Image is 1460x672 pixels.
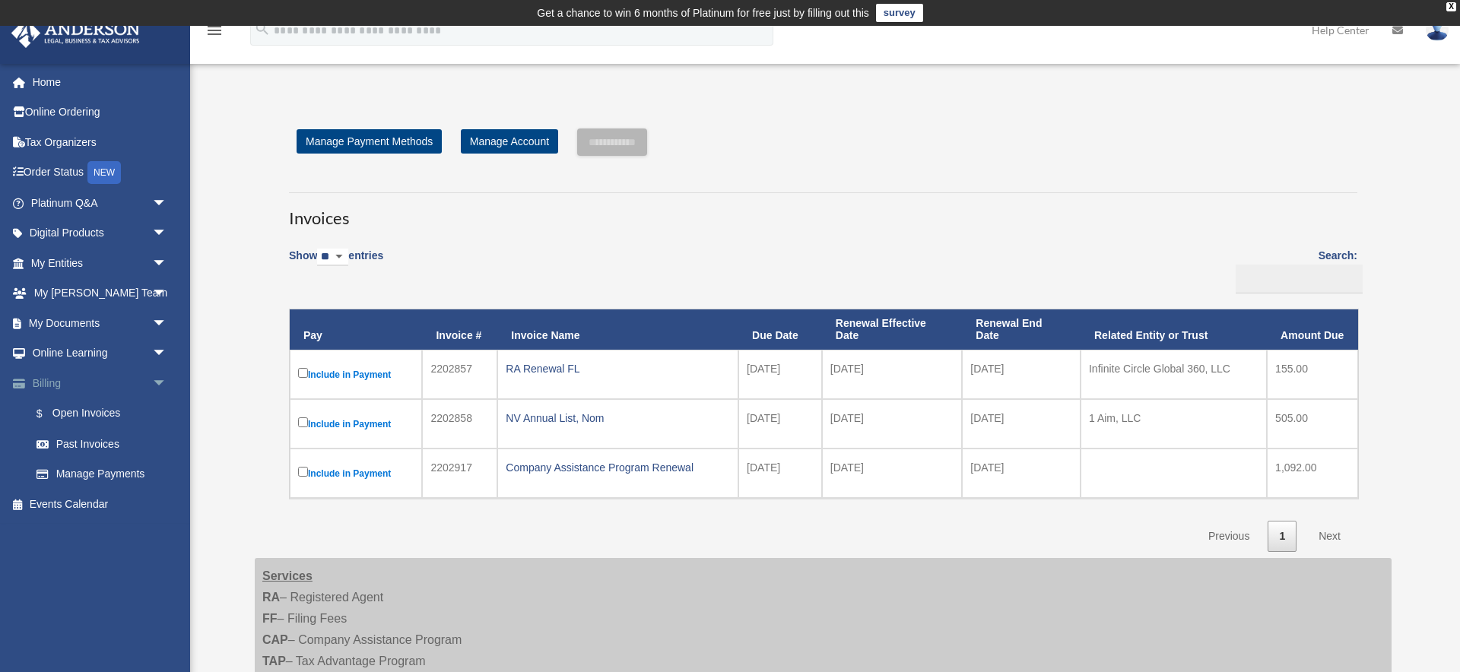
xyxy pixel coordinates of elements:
strong: TAP [262,655,286,667]
a: survey [876,4,923,22]
label: Include in Payment [298,414,414,433]
input: Include in Payment [298,467,308,477]
a: Next [1307,521,1352,552]
img: User Pic [1426,19,1449,41]
td: [DATE] [962,399,1081,449]
strong: FF [262,612,278,625]
th: Invoice #: activate to sort column ascending [422,309,497,350]
td: 155.00 [1267,350,1358,399]
a: Platinum Q&Aarrow_drop_down [11,188,190,218]
th: Renewal End Date: activate to sort column ascending [962,309,1081,350]
span: arrow_drop_down [152,308,182,339]
a: $Open Invoices [21,398,182,430]
td: 2202917 [422,449,497,498]
a: menu [205,27,224,40]
a: Home [11,67,190,97]
div: RA Renewal FL [506,358,730,379]
td: [DATE] [962,350,1081,399]
span: arrow_drop_down [152,218,182,249]
a: Manage Payments [21,459,190,490]
a: My [PERSON_NAME] Teamarrow_drop_down [11,278,190,309]
td: 505.00 [1267,399,1358,449]
span: arrow_drop_down [152,248,182,279]
div: NV Annual List, Nom [506,407,730,429]
a: Order StatusNEW [11,157,190,189]
a: 1 [1268,521,1297,552]
label: Search: [1230,246,1357,293]
a: My Documentsarrow_drop_down [11,308,190,338]
img: Anderson Advisors Platinum Portal [7,18,144,48]
div: Get a chance to win 6 months of Platinum for free just by filling out this [537,4,869,22]
a: Previous [1197,521,1261,552]
th: Due Date: activate to sort column ascending [738,309,822,350]
a: Events Calendar [11,489,190,519]
span: arrow_drop_down [152,368,182,399]
a: Manage Payment Methods [297,129,442,154]
a: Manage Account [461,129,558,154]
td: 1 Aim, LLC [1081,399,1267,449]
input: Include in Payment [298,417,308,427]
select: Showentries [317,249,348,266]
label: Include in Payment [298,365,414,384]
strong: RA [262,591,280,604]
td: Infinite Circle Global 360, LLC [1081,350,1267,399]
td: [DATE] [738,449,822,498]
td: [DATE] [738,350,822,399]
td: 2202857 [422,350,497,399]
td: [DATE] [738,399,822,449]
td: [DATE] [822,350,963,399]
div: Company Assistance Program Renewal [506,457,730,478]
td: [DATE] [962,449,1081,498]
span: $ [45,404,52,423]
span: arrow_drop_down [152,188,182,219]
i: menu [205,21,224,40]
span: arrow_drop_down [152,338,182,369]
a: Online Ordering [11,97,190,128]
label: Show entries [289,246,383,281]
input: Search: [1236,265,1363,293]
a: Billingarrow_drop_down [11,368,190,398]
a: My Entitiesarrow_drop_down [11,248,190,278]
th: Related Entity or Trust: activate to sort column ascending [1081,309,1267,350]
a: Past Invoices [21,429,190,459]
span: arrow_drop_down [152,278,182,309]
th: Invoice Name: activate to sort column ascending [497,309,738,350]
td: 2202858 [422,399,497,449]
strong: Services [262,569,313,582]
a: Online Learningarrow_drop_down [11,338,190,369]
strong: CAP [262,633,288,646]
i: search [254,21,271,37]
th: Pay: activate to sort column descending [290,309,422,350]
a: Tax Organizers [11,127,190,157]
div: NEW [87,161,121,184]
input: Include in Payment [298,368,308,378]
td: [DATE] [822,399,963,449]
h3: Invoices [289,192,1357,230]
th: Renewal Effective Date: activate to sort column ascending [822,309,963,350]
td: 1,092.00 [1267,449,1358,498]
a: Digital Productsarrow_drop_down [11,218,190,249]
td: [DATE] [822,449,963,498]
th: Amount Due: activate to sort column ascending [1267,309,1358,350]
div: close [1446,2,1456,11]
label: Include in Payment [298,464,414,483]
